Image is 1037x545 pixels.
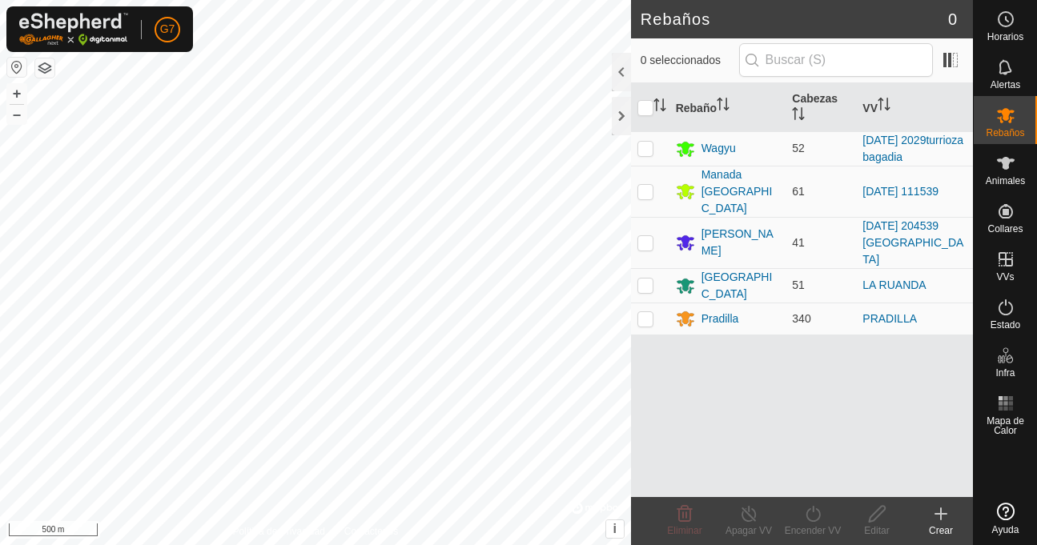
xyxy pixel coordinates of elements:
font: 0 seleccionados [641,54,721,66]
font: Contáctenos [344,526,398,537]
font: Manada [GEOGRAPHIC_DATA] [701,168,773,214]
button: i [606,520,624,538]
font: Cabezas [792,92,838,105]
font: Ayuda [992,524,1019,535]
a: PRADILLA [862,312,917,325]
a: LA RUANDA [862,279,926,291]
font: Pradilla [701,312,739,325]
img: Logotipo de Gallagher [19,13,128,46]
font: Wagyu [701,142,736,154]
a: Contáctenos [344,524,398,539]
p-sorticon: Activar para ordenar [878,100,890,113]
font: – [13,106,21,122]
font: 340 [792,312,810,325]
font: G7 [160,22,175,35]
font: Animales [986,175,1025,186]
font: Alertas [991,79,1020,90]
font: [GEOGRAPHIC_DATA] [701,270,773,300]
font: VV [862,101,878,114]
font: Encender VV [785,525,842,536]
font: 51 [792,279,805,291]
font: Eliminar [667,525,701,536]
font: Horarios [987,31,1023,42]
font: 41 [792,236,805,249]
font: 61 [792,185,805,198]
font: VVs [996,271,1014,283]
font: [PERSON_NAME] [701,227,774,257]
font: Mapa de Calor [987,415,1024,436]
p-sorticon: Activar para ordenar [653,101,666,114]
button: Restablecer Mapa [7,58,26,77]
font: Apagar VV [725,525,772,536]
button: + [7,84,26,103]
font: Rebaños [641,10,711,28]
a: Política de Privacidad [232,524,324,539]
button: Capas del Mapa [35,58,54,78]
a: [DATE] 2029turrioza bagadia [862,134,963,163]
font: Crear [929,525,953,536]
font: Rebaño [676,101,717,114]
font: + [13,85,22,102]
font: 52 [792,142,805,154]
a: [DATE] 204539 [GEOGRAPHIC_DATA] [862,219,963,266]
p-sorticon: Activar para ordenar [792,110,805,122]
font: Infra [995,367,1015,379]
font: Estado [991,319,1020,331]
font: i [613,522,616,535]
font: 0 [948,10,957,28]
button: – [7,105,26,124]
p-sorticon: Activar para ordenar [717,100,730,113]
font: Política de Privacidad [232,526,324,537]
font: Editar [864,525,889,536]
a: [DATE] 111539 [862,185,939,198]
font: Rebaños [986,127,1024,138]
input: Buscar (S) [739,43,933,77]
a: Ayuda [974,496,1037,541]
font: Collares [987,223,1023,234]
